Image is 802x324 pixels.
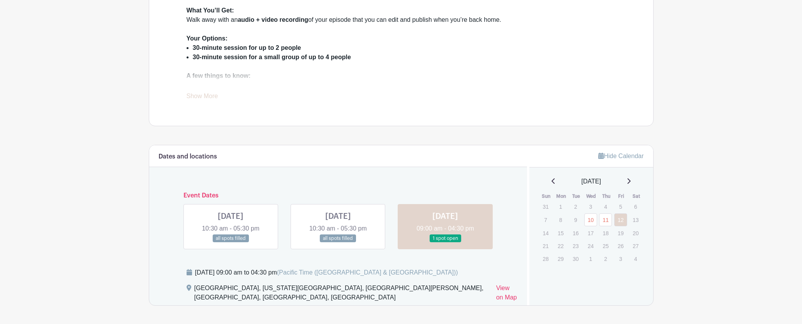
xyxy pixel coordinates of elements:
[629,253,642,265] p: 4
[584,253,597,265] p: 1
[277,269,458,276] span: (Pacific Time ([GEOGRAPHIC_DATA] & [GEOGRAPHIC_DATA]))
[569,214,582,226] p: 9
[187,35,227,42] strong: Your Options:
[195,268,458,277] div: [DATE] 09:00 am to 04:30 pm
[187,72,251,79] strong: A few things to know:
[614,192,629,200] th: Fri
[584,227,597,239] p: 17
[598,153,643,159] a: Hide Calendar
[569,240,582,252] p: 23
[187,93,218,102] a: Show More
[599,227,612,239] p: 18
[187,7,234,14] strong: What You’ll Get:
[569,201,582,213] p: 2
[614,227,627,239] p: 19
[193,81,616,90] li: Spots are but limited— to ensure everyone gets a chance.
[554,192,569,200] th: Mon
[554,240,567,252] p: 22
[614,201,627,213] p: 5
[193,54,351,60] strong: 30-minute session for a small group of up to 4 people
[193,44,301,51] strong: 30-minute session for up to 2 people
[614,253,627,265] p: 3
[539,201,552,213] p: 31
[599,192,614,200] th: Thu
[554,227,567,239] p: 15
[584,240,597,252] p: 24
[629,227,642,239] p: 20
[614,213,627,226] a: 12
[539,214,552,226] p: 7
[599,201,612,213] p: 4
[584,213,597,226] a: 10
[159,153,217,160] h6: Dates and locations
[569,253,582,265] p: 30
[539,227,552,239] p: 14
[629,192,644,200] th: Sat
[584,192,599,200] th: Wed
[584,201,597,213] p: 3
[599,253,612,265] p: 2
[569,227,582,239] p: 16
[629,201,642,213] p: 6
[238,16,308,23] strong: audio + video recording
[298,82,348,88] strong: reserve only one
[629,214,642,226] p: 13
[614,240,627,252] p: 26
[194,283,490,305] div: [GEOGRAPHIC_DATA], [US_STATE][GEOGRAPHIC_DATA], [GEOGRAPHIC_DATA][PERSON_NAME], [GEOGRAPHIC_DATA]...
[554,201,567,213] p: 1
[554,253,567,265] p: 29
[582,177,601,186] span: [DATE]
[219,82,264,88] strong: complimentary
[496,283,518,305] a: View on Map
[599,240,612,252] p: 25
[629,240,642,252] p: 27
[569,192,584,200] th: Tue
[187,6,616,34] div: Walk away with an of your episode that you can edit and publish when you’re back home.
[539,253,552,265] p: 28
[177,192,499,199] h6: Event Dates
[539,192,554,200] th: Sun
[539,240,552,252] p: 21
[554,214,567,226] p: 8
[599,213,612,226] a: 11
